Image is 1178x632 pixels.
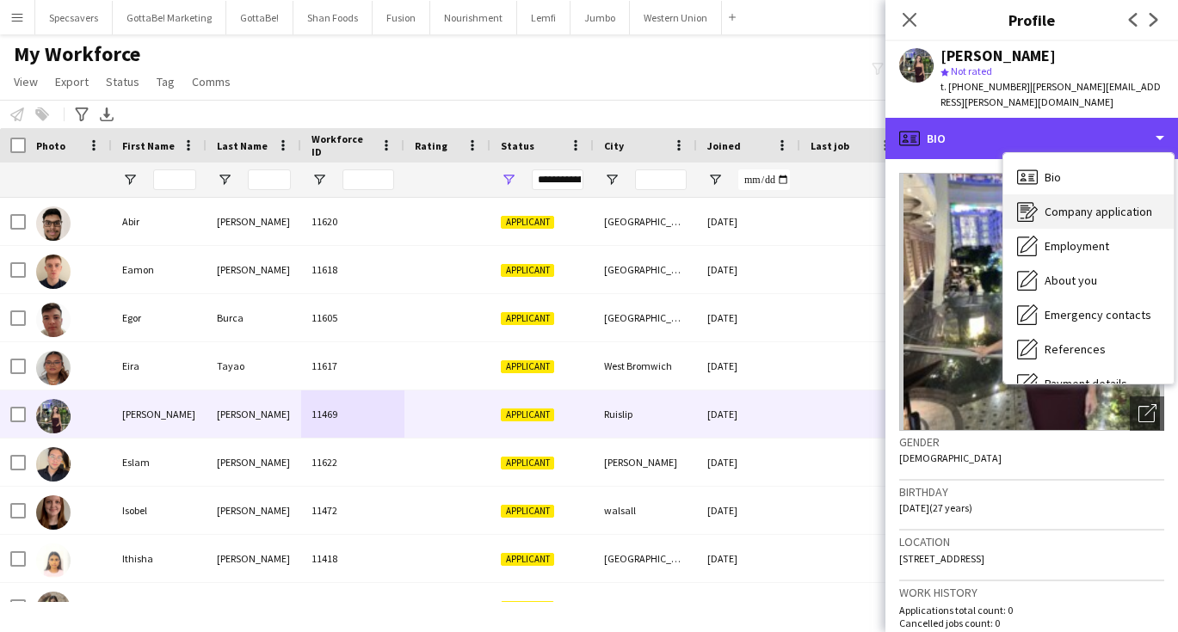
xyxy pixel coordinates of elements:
[594,487,697,534] div: walsall
[899,585,1164,600] h3: Work history
[501,264,554,277] span: Applicant
[811,139,849,152] span: Last job
[885,118,1178,159] div: Bio
[301,294,404,341] div: 11605
[415,139,447,152] span: Rating
[301,487,404,534] div: 11472
[899,173,1164,431] img: Crew avatar or photo
[1045,341,1106,357] span: References
[501,457,554,469] span: Applicant
[112,583,207,630] div: Ivayla
[36,543,71,578] img: Ithisha Boreddy
[570,1,630,34] button: Jumbo
[1003,229,1174,263] div: Employment
[301,439,404,486] div: 11622
[7,71,45,93] a: View
[697,198,800,245] div: [DATE]
[1003,366,1174,401] div: Payment details
[738,169,790,190] input: Joined Filter Input
[630,1,722,34] button: Western Union
[207,439,301,486] div: [PERSON_NAME]
[501,172,516,187] button: Open Filter Menu
[501,139,534,152] span: Status
[697,487,800,534] div: [DATE]
[311,132,373,158] span: Workforce ID
[594,583,697,630] div: Beckenham
[941,80,1161,108] span: | [PERSON_NAME][EMAIL_ADDRESS][PERSON_NAME][DOMAIN_NAME]
[1003,160,1174,194] div: Bio
[301,390,404,438] div: 11469
[1045,376,1127,391] span: Payment details
[373,1,430,34] button: Fusion
[951,64,992,77] span: Not rated
[517,1,570,34] button: Lemfi
[112,439,207,486] div: Eslam
[112,246,207,293] div: Eamon
[248,169,291,190] input: Last Name Filter Input
[36,139,65,152] span: Photo
[594,198,697,245] div: [GEOGRAPHIC_DATA]
[36,399,71,433] img: Emily Pope
[594,535,697,582] div: [GEOGRAPHIC_DATA]
[1130,396,1164,431] div: Open photos pop-in
[899,484,1164,500] h3: Birthday
[301,198,404,245] div: 11620
[207,246,301,293] div: [PERSON_NAME]
[122,172,138,187] button: Open Filter Menu
[342,169,394,190] input: Workforce ID Filter Input
[594,294,697,341] div: [GEOGRAPHIC_DATA]
[501,216,554,229] span: Applicant
[1003,332,1174,366] div: References
[604,172,620,187] button: Open Filter Menu
[501,505,554,518] span: Applicant
[207,342,301,390] div: Tayao
[122,139,175,152] span: First Name
[36,206,71,241] img: Abir Chowdhury
[48,71,96,93] a: Export
[1045,204,1152,219] span: Company application
[899,617,1164,629] p: Cancelled jobs count: 0
[36,303,71,337] img: Egor Burca
[707,139,741,152] span: Joined
[36,592,71,626] img: Ivayla Yankova
[112,294,207,341] div: Egor
[941,80,1030,93] span: t. [PHONE_NUMBER]
[35,1,113,34] button: Specsavers
[899,534,1164,549] h3: Location
[153,169,196,190] input: First Name Filter Input
[501,408,554,421] span: Applicant
[301,246,404,293] div: 11618
[207,390,301,438] div: [PERSON_NAME]
[697,390,800,438] div: [DATE]
[697,535,800,582] div: [DATE]
[1045,307,1151,322] span: Emergency contacts
[36,447,71,482] img: Eslam Mahmoud
[697,439,800,486] div: [DATE]
[941,48,1056,64] div: [PERSON_NAME]
[1045,273,1097,288] span: About you
[112,198,207,245] div: Abir
[217,172,232,187] button: Open Filter Menu
[1045,238,1109,254] span: Employment
[697,246,800,293] div: [DATE]
[501,553,554,566] span: Applicant
[311,172,327,187] button: Open Filter Menu
[697,294,800,341] div: [DATE]
[71,104,92,125] app-action-btn: Advanced filters
[301,583,404,630] div: 11575
[112,342,207,390] div: Eira
[594,342,697,390] div: West Bromwich
[604,139,624,152] span: City
[697,583,800,630] div: [DATE]
[112,487,207,534] div: Isobel
[899,604,1164,617] p: Applications total count: 0
[55,74,89,89] span: Export
[106,74,139,89] span: Status
[301,535,404,582] div: 11418
[501,360,554,373] span: Applicant
[36,255,71,289] img: Eamon Butterfield
[1045,169,1061,185] span: Bio
[207,487,301,534] div: [PERSON_NAME]
[594,390,697,438] div: Ruislip
[14,41,140,67] span: My Workforce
